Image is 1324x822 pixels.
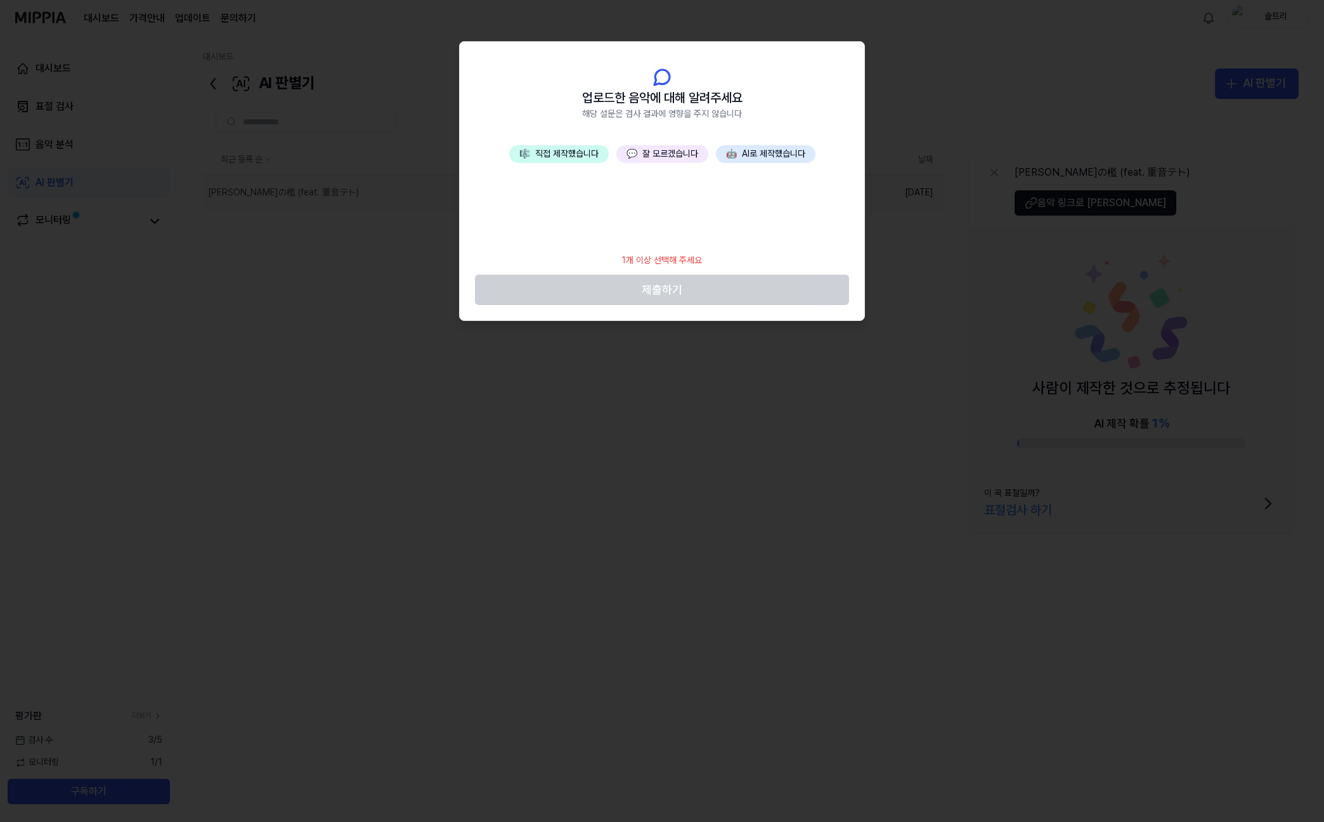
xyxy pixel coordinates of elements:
span: 💬 [626,148,637,159]
button: 💬잘 모르겠습니다 [616,145,708,163]
div: 1개 이상 선택해 주세요 [614,247,710,275]
span: 🤖 [726,148,737,159]
span: 해당 설문은 검사 결과에 영향을 주지 않습니다 [582,108,742,121]
span: 🎼 [519,148,530,159]
button: 🤖AI로 제작했습니다 [716,145,815,163]
button: 🎼직접 제작했습니다 [509,145,609,163]
span: 업로드한 음악에 대해 알려주세요 [582,88,743,108]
